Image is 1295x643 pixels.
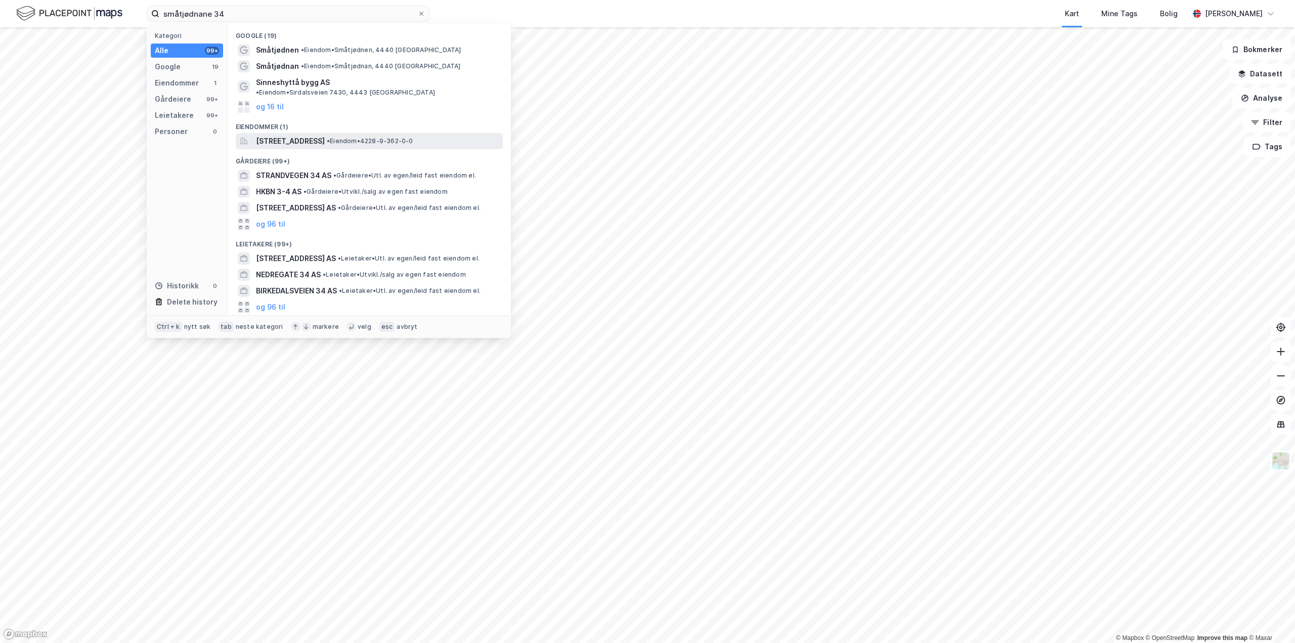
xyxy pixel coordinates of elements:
button: Filter [1242,112,1291,133]
button: Bokmerker [1223,39,1291,60]
span: Eiendom • Sirdalsveien 7430, 4443 [GEOGRAPHIC_DATA] [256,89,435,97]
div: 19 [211,63,219,71]
span: Eiendom • 4228-9-362-0-0 [327,137,413,145]
div: velg [358,323,371,331]
div: Bolig [1160,8,1178,20]
span: STRANDVEGEN 34 AS [256,169,331,182]
span: Eiendom • Småtjødnen, 4440 [GEOGRAPHIC_DATA] [301,46,461,54]
div: neste kategori [236,323,283,331]
span: • [301,62,304,70]
div: nytt søk [184,323,211,331]
div: Kategori [155,32,223,39]
span: • [256,89,259,96]
span: • [327,137,330,145]
div: Google [155,61,181,73]
div: tab [219,322,234,332]
span: • [304,188,307,195]
div: [PERSON_NAME] [1205,8,1263,20]
div: Kart [1065,8,1079,20]
span: Leietaker • Utl. av egen/leid fast eiendom el. [338,254,480,263]
span: Gårdeiere • Utvikl./salg av egen fast eiendom [304,188,448,196]
span: • [333,172,336,179]
div: Mine Tags [1101,8,1138,20]
span: Gårdeiere • Utl. av egen/leid fast eiendom el. [333,172,476,180]
a: Improve this map [1197,634,1247,641]
iframe: Chat Widget [1244,594,1295,643]
button: Tags [1244,137,1291,157]
span: • [301,46,304,54]
span: • [339,287,342,294]
div: Kontrollprogram for chat [1244,594,1295,643]
div: 0 [211,127,219,136]
span: [STREET_ADDRESS] AS [256,202,336,214]
span: BIRKEDALSVEIEN 34 AS [256,285,337,297]
div: Google (19) [228,24,511,42]
div: Eiendommer [155,77,199,89]
div: 99+ [205,95,219,103]
div: Historikk [155,280,199,292]
span: Leietaker • Utl. av egen/leid fast eiendom el. [339,287,481,295]
img: Z [1271,451,1290,470]
span: • [338,254,341,262]
input: Søk på adresse, matrikkel, gårdeiere, leietakere eller personer [159,6,417,21]
span: Småtjødnan [256,60,299,72]
span: • [338,204,341,211]
div: Leietakere [155,109,194,121]
div: Eiendommer (1) [228,115,511,133]
span: • [323,271,326,278]
span: [STREET_ADDRESS] AS [256,252,336,265]
a: Mapbox homepage [3,628,48,640]
span: Gårdeiere • Utl. av egen/leid fast eiendom el. [338,204,481,212]
div: avbryt [397,323,417,331]
a: OpenStreetMap [1146,634,1195,641]
div: Ctrl + k [155,322,182,332]
span: [STREET_ADDRESS] [256,135,325,147]
span: HKBN 3-4 AS [256,186,301,198]
img: logo.f888ab2527a4732fd821a326f86c7f29.svg [16,5,122,22]
button: og 96 til [256,301,285,313]
div: 99+ [205,111,219,119]
div: Personer [155,125,188,138]
span: Småtjødnen [256,44,299,56]
div: 99+ [205,47,219,55]
div: esc [379,322,395,332]
div: 0 [211,282,219,290]
span: NEDREGATE 34 AS [256,269,321,281]
div: 1 [211,79,219,87]
div: markere [313,323,339,331]
div: Gårdeiere (99+) [228,149,511,167]
button: Datasett [1229,64,1291,84]
div: Delete history [167,296,218,308]
a: Mapbox [1116,634,1144,641]
button: Analyse [1232,88,1291,108]
span: Sinneshyttå bygg AS [256,76,330,89]
button: og 16 til [256,101,284,113]
div: Gårdeiere [155,93,191,105]
span: Leietaker • Utvikl./salg av egen fast eiendom [323,271,466,279]
button: og 96 til [256,218,285,230]
div: Alle [155,45,168,57]
div: Leietakere (99+) [228,232,511,250]
span: Eiendom • Småtjødnan, 4440 [GEOGRAPHIC_DATA] [301,62,461,70]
